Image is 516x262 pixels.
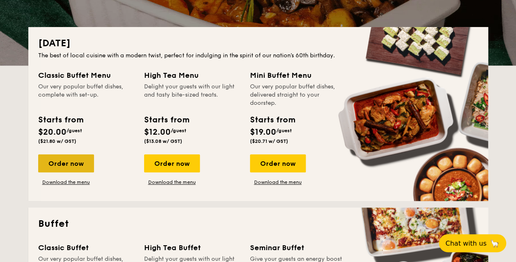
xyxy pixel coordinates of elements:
a: Download the menu [250,179,306,185]
div: High Tea Menu [144,70,240,81]
div: Our very popular buffet dishes, delivered straight to your doorstep. [250,83,346,107]
div: Order now [38,154,94,172]
h2: Buffet [38,217,478,230]
span: ($21.80 w/ GST) [38,138,76,144]
h2: [DATE] [38,37,478,50]
span: /guest [67,128,82,133]
span: $20.00 [38,127,67,137]
div: Order now [250,154,306,172]
div: Mini Buffet Menu [250,70,346,81]
span: /guest [276,128,292,133]
div: Classic Buffet Menu [38,70,134,81]
button: Chat with us🦙 [439,234,506,252]
a: Download the menu [144,179,200,185]
div: The best of local cuisine with a modern twist, perfect for indulging in the spirit of our nation’... [38,52,478,60]
a: Download the menu [38,179,94,185]
span: $19.00 [250,127,276,137]
span: 🦙 [490,239,500,248]
div: Starts from [144,114,189,126]
div: High Tea Buffet [144,242,240,253]
div: Starts from [38,114,83,126]
div: Seminar Buffet [250,242,346,253]
div: Our very popular buffet dishes, complete with set-up. [38,83,134,107]
div: Delight your guests with our light and tasty bite-sized treats. [144,83,240,107]
div: Classic Buffet [38,242,134,253]
div: Order now [144,154,200,172]
span: ($20.71 w/ GST) [250,138,288,144]
span: ($13.08 w/ GST) [144,138,182,144]
span: $12.00 [144,127,171,137]
span: /guest [171,128,186,133]
div: Starts from [250,114,295,126]
span: Chat with us [445,239,486,247]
